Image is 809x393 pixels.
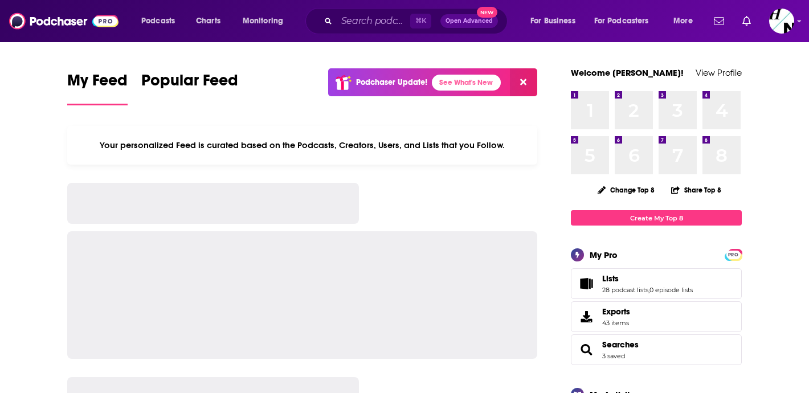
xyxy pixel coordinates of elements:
[602,339,639,350] a: Searches
[602,286,648,294] a: 28 podcast lists
[141,13,175,29] span: Podcasts
[189,12,227,30] a: Charts
[602,352,625,360] a: 3 saved
[575,342,598,358] a: Searches
[477,7,497,18] span: New
[522,12,590,30] button: open menu
[141,71,238,97] span: Popular Feed
[769,9,794,34] img: User Profile
[648,286,649,294] span: ,
[738,11,755,31] a: Show notifications dropdown
[575,309,598,325] span: Exports
[665,12,707,30] button: open menu
[243,13,283,29] span: Monitoring
[530,13,575,29] span: For Business
[571,268,742,299] span: Lists
[316,8,518,34] div: Search podcasts, credits, & more...
[410,14,431,28] span: ⌘ K
[67,126,537,165] div: Your personalized Feed is curated based on the Podcasts, Creators, Users, and Lists that you Follow.
[726,251,740,259] span: PRO
[133,12,190,30] button: open menu
[602,273,693,284] a: Lists
[440,14,498,28] button: Open AdvancedNew
[673,13,693,29] span: More
[709,11,729,31] a: Show notifications dropdown
[67,71,128,97] span: My Feed
[196,13,220,29] span: Charts
[696,67,742,78] a: View Profile
[594,13,649,29] span: For Podcasters
[575,276,598,292] a: Lists
[67,71,128,105] a: My Feed
[602,306,630,317] span: Exports
[590,249,618,260] div: My Pro
[671,179,722,201] button: Share Top 8
[602,319,630,327] span: 43 items
[571,67,684,78] a: Welcome [PERSON_NAME]!
[337,12,410,30] input: Search podcasts, credits, & more...
[141,71,238,105] a: Popular Feed
[726,250,740,259] a: PRO
[235,12,298,30] button: open menu
[432,75,501,91] a: See What's New
[769,9,794,34] button: Show profile menu
[769,9,794,34] span: Logged in as HardNumber5
[587,12,665,30] button: open menu
[649,286,693,294] a: 0 episode lists
[571,334,742,365] span: Searches
[571,210,742,226] a: Create My Top 8
[446,18,493,24] span: Open Advanced
[356,77,427,87] p: Podchaser Update!
[571,301,742,332] a: Exports
[9,10,119,32] img: Podchaser - Follow, Share and Rate Podcasts
[591,183,661,197] button: Change Top 8
[602,273,619,284] span: Lists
